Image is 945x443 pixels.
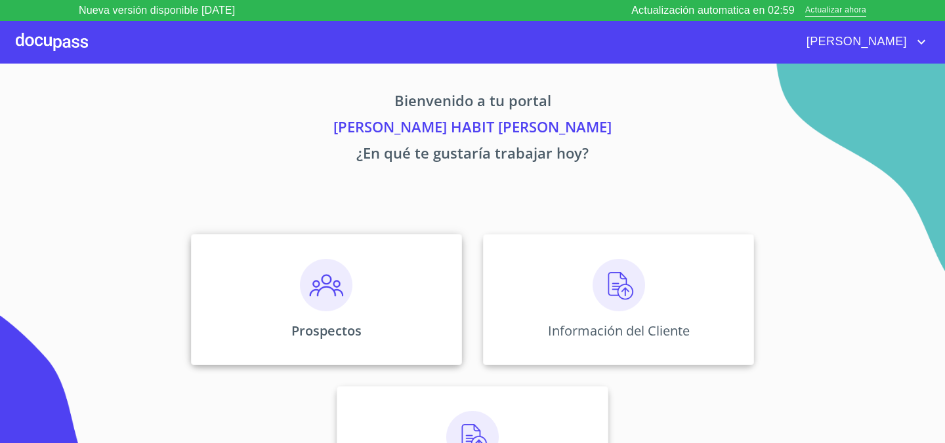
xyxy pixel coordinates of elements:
p: Nueva versión disponible [DATE] [79,3,235,18]
img: prospectos.png [300,259,352,311]
p: Actualización automatica en 02:59 [631,3,795,18]
p: Prospectos [291,322,362,339]
span: Actualizar ahora [805,4,866,18]
span: [PERSON_NAME] [797,31,913,52]
button: account of current user [797,31,929,52]
img: carga.png [593,259,645,311]
p: Información del Cliente [548,322,690,339]
p: Bienvenido a tu portal [68,90,877,116]
p: [PERSON_NAME] HABIT [PERSON_NAME] [68,116,877,142]
p: ¿En qué te gustaría trabajar hoy? [68,142,877,168]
